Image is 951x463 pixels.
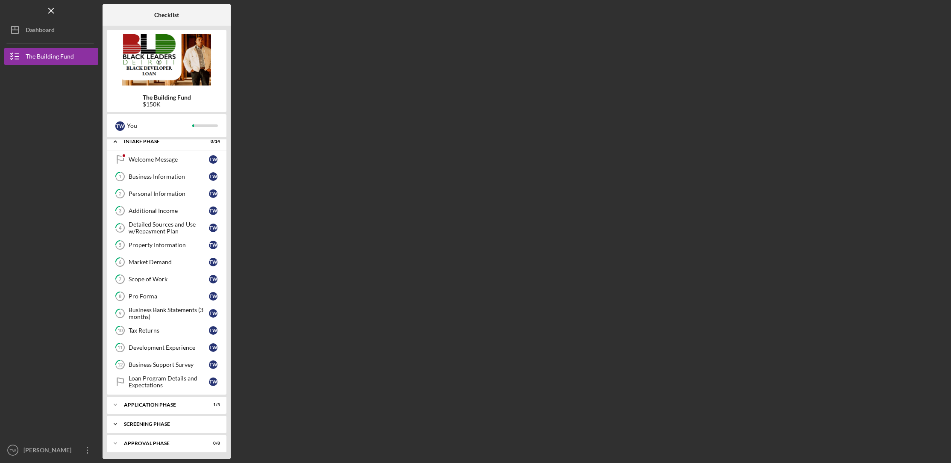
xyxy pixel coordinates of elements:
[111,219,222,236] a: 4Detailed Sources and Use w/Repayment PlanTW
[209,309,217,318] div: T W
[119,208,121,214] tspan: 3
[129,327,209,334] div: Tax Returns
[209,189,217,198] div: T W
[117,345,123,351] tspan: 11
[129,307,209,320] div: Business Bank Statements (3 months)
[209,172,217,181] div: T W
[129,242,209,248] div: Property Information
[119,174,121,180] tspan: 1
[119,277,122,282] tspan: 7
[119,191,121,197] tspan: 2
[111,373,222,390] a: Loan Program Details and ExpectationsTW
[111,236,222,254] a: 5Property InformationTW
[154,12,179,18] b: Checklist
[117,328,123,333] tspan: 10
[127,118,192,133] div: You
[124,139,199,144] div: Intake Phase
[124,402,199,407] div: Application Phase
[21,442,77,461] div: [PERSON_NAME]
[209,326,217,335] div: T W
[4,21,98,38] button: Dashboard
[119,311,122,316] tspan: 9
[129,207,209,214] div: Additional Income
[129,190,209,197] div: Personal Information
[111,356,222,373] a: 12Business Support SurveyTW
[119,242,121,248] tspan: 5
[129,259,209,265] div: Market Demand
[111,202,222,219] a: 3Additional IncomeTW
[111,288,222,305] a: 8Pro FormaTW
[26,21,55,41] div: Dashboard
[129,293,209,300] div: Pro Forma
[209,224,217,232] div: T W
[124,422,216,427] div: Screening Phase
[129,375,209,389] div: Loan Program Details and Expectations
[143,101,191,108] div: $150K
[205,402,220,407] div: 1 / 5
[111,151,222,168] a: Welcome MessageTW
[119,225,122,231] tspan: 4
[209,360,217,369] div: T W
[143,94,191,101] b: The Building Fund
[111,254,222,271] a: 6Market DemandTW
[4,48,98,65] button: The Building Fund
[209,206,217,215] div: T W
[209,292,217,301] div: T W
[4,442,98,459] button: TW[PERSON_NAME]
[10,448,17,453] text: TW
[209,377,217,386] div: T W
[119,260,122,265] tspan: 6
[119,294,121,299] tspan: 8
[209,275,217,283] div: T W
[205,441,220,446] div: 0 / 8
[111,271,222,288] a: 7Scope of WorkTW
[129,156,209,163] div: Welcome Message
[111,305,222,322] a: 9Business Bank Statements (3 months)TW
[209,343,217,352] div: T W
[124,441,199,446] div: Approval Phase
[111,339,222,356] a: 11Development ExperienceTW
[209,258,217,266] div: T W
[129,276,209,283] div: Scope of Work
[107,34,226,86] img: Product logo
[117,362,123,368] tspan: 12
[209,155,217,164] div: T W
[129,361,209,368] div: Business Support Survey
[205,139,220,144] div: 0 / 14
[111,168,222,185] a: 1Business InformationTW
[129,173,209,180] div: Business Information
[111,185,222,202] a: 2Personal InformationTW
[115,121,125,131] div: T W
[129,344,209,351] div: Development Experience
[111,322,222,339] a: 10Tax ReturnsTW
[209,241,217,249] div: T W
[129,221,209,235] div: Detailed Sources and Use w/Repayment Plan
[26,48,74,67] div: The Building Fund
